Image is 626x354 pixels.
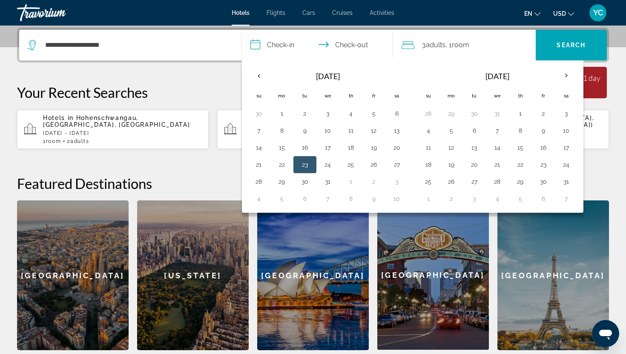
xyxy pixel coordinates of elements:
[344,176,358,188] button: Day 1
[491,176,504,188] button: Day 28
[468,176,481,188] button: Day 27
[537,159,550,171] button: Day 23
[275,125,289,137] button: Day 8
[232,9,250,16] a: Hotels
[367,193,381,205] button: Day 9
[247,66,408,207] table: Left calendar grid
[393,30,536,60] button: Travelers: 3 adults, 0 children
[537,142,550,154] button: Day 16
[298,142,312,154] button: Day 16
[560,125,573,137] button: Day 10
[491,108,504,120] button: Day 31
[44,39,229,51] input: Search hotel destination
[242,30,393,60] button: Select check in and out date
[321,108,335,120] button: Day 3
[46,138,61,144] span: Room
[390,193,404,205] button: Day 10
[390,125,404,137] button: Day 13
[390,176,404,188] button: Day 3
[344,159,358,171] button: Day 25
[445,108,458,120] button: Day 29
[367,125,381,137] button: Day 12
[43,114,190,128] span: Hohenschwangau, [GEOGRAPHIC_DATA], [GEOGRAPHIC_DATA]
[252,176,266,188] button: Day 28
[344,125,358,137] button: Day 11
[70,138,89,144] span: Adults
[537,176,550,188] button: Day 30
[445,193,458,205] button: Day 2
[321,159,335,171] button: Day 24
[17,200,129,350] a: Barcelona[GEOGRAPHIC_DATA]
[560,176,573,188] button: Day 31
[555,66,578,86] button: Next month
[557,42,586,49] span: Search
[468,159,481,171] button: Day 20
[298,159,312,171] button: Day 23
[560,108,573,120] button: Day 3
[367,108,381,120] button: Day 5
[377,200,489,350] a: San Diego[GEOGRAPHIC_DATA]
[302,9,315,16] a: Cars
[514,108,527,120] button: Day 1
[257,200,369,350] div: [GEOGRAPHIC_DATA]
[524,10,532,17] span: en
[514,193,527,205] button: Day 5
[491,142,504,154] button: Day 14
[344,193,358,205] button: Day 8
[422,39,445,51] span: 3
[426,41,445,49] span: Adults
[43,130,202,136] p: [DATE] - [DATE]
[390,108,404,120] button: Day 6
[587,4,609,22] button: User Menu
[298,193,312,205] button: Day 6
[497,200,609,350] a: Paris[GEOGRAPHIC_DATA]
[422,159,435,171] button: Day 18
[560,159,573,171] button: Day 24
[344,142,358,154] button: Day 18
[137,200,249,350] div: [US_STATE]
[445,39,469,51] span: , 1
[491,193,504,205] button: Day 4
[217,109,409,149] button: Hotels in Leogang, [PERSON_NAME] Am See - [GEOGRAPHIC_DATA], [GEOGRAPHIC_DATA][DATE] - [DATE]1Roo...
[553,10,566,17] span: USD
[67,138,89,144] span: 2
[370,9,394,16] span: Activities
[252,193,266,205] button: Day 4
[553,7,574,20] button: Change currency
[252,125,266,137] button: Day 7
[17,200,129,350] div: [GEOGRAPHIC_DATA]
[422,108,435,120] button: Day 28
[514,142,527,154] button: Day 15
[445,142,458,154] button: Day 12
[422,142,435,154] button: Day 11
[390,142,404,154] button: Day 20
[468,193,481,205] button: Day 3
[252,142,266,154] button: Day 14
[452,41,469,49] span: Room
[275,108,289,120] button: Day 1
[491,125,504,137] button: Day 7
[390,159,404,171] button: Day 27
[247,66,270,86] button: Previous month
[298,176,312,188] button: Day 30
[267,9,285,16] a: Flights
[275,193,289,205] button: Day 5
[332,9,353,16] a: Cruises
[275,159,289,171] button: Day 22
[417,66,578,207] table: Right calendar grid
[445,176,458,188] button: Day 26
[536,30,607,60] button: Search
[321,193,335,205] button: Day 7
[491,159,504,171] button: Day 21
[524,7,540,20] button: Change language
[252,159,266,171] button: Day 21
[445,125,458,137] button: Day 5
[270,66,385,86] th: [DATE]
[468,125,481,137] button: Day 6
[514,159,527,171] button: Day 22
[367,142,381,154] button: Day 19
